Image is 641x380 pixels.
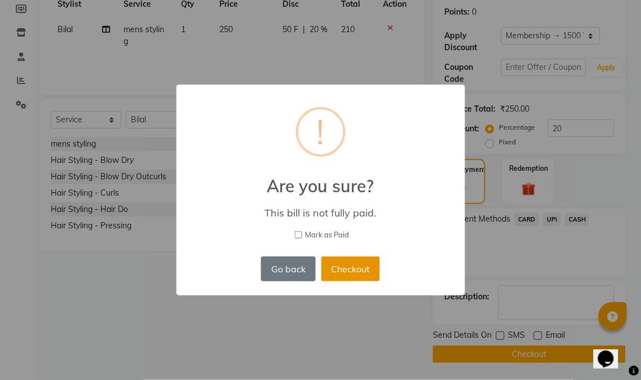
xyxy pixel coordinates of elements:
[261,257,315,281] button: Go back
[594,335,630,369] iframe: chat widget
[176,162,465,196] h2: Are you sure?
[321,257,380,281] button: Checkout
[295,231,302,238] input: Mark as Paid
[192,206,448,219] div: This bill is not fully paid.
[317,109,325,154] div: !
[305,229,349,241] span: Mark as Paid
